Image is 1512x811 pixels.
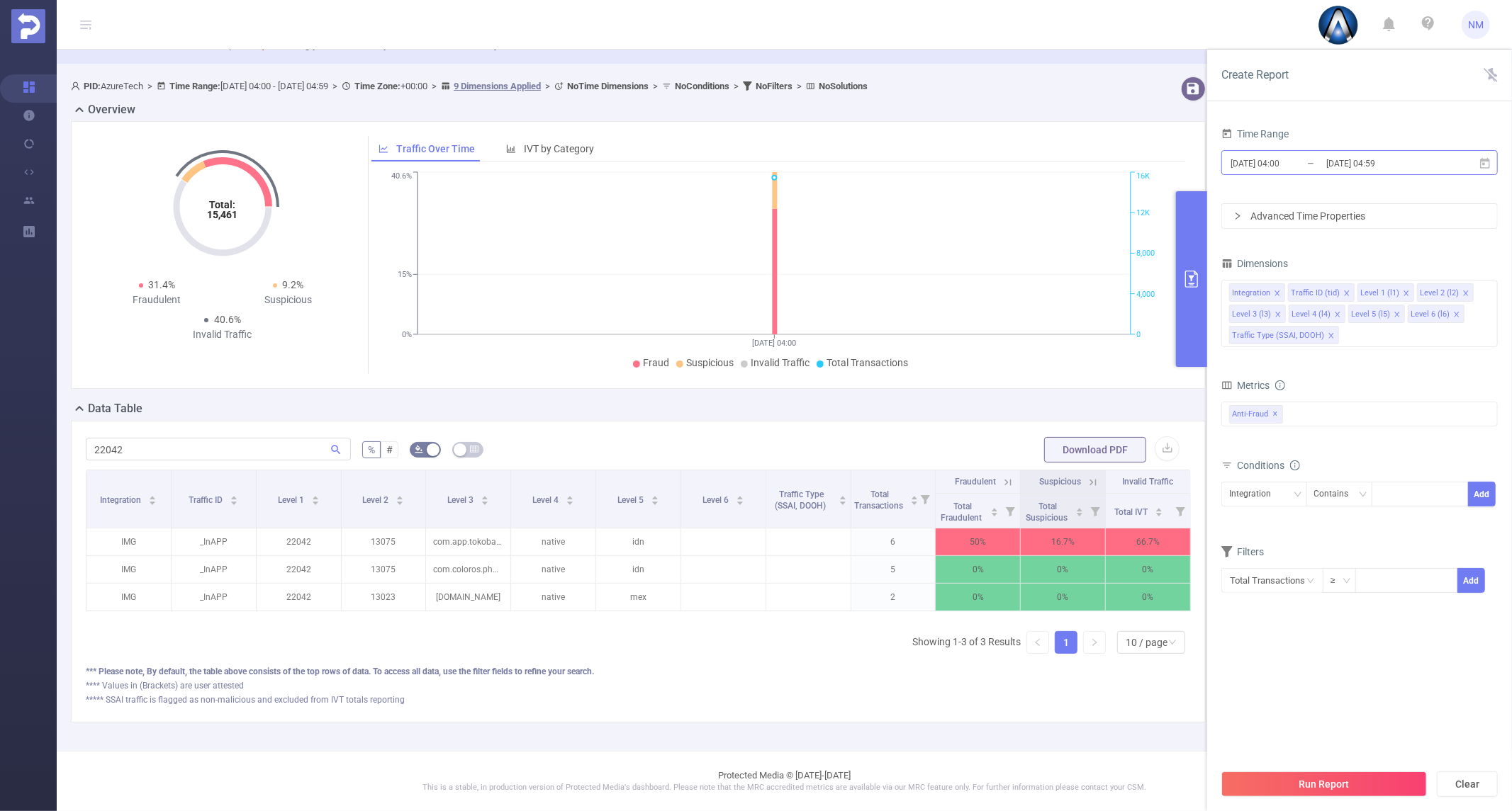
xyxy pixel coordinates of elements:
[1115,507,1150,517] span: Total IVT
[169,81,220,91] b: Time Range:
[1000,494,1020,528] i: Filter menu
[1314,482,1359,506] div: Contains
[363,495,391,505] span: Level 2
[1232,327,1324,345] div: Traffic Type (SSAI, DOOH)
[1155,506,1163,510] i: icon: caret-up
[1021,584,1105,611] p: 0%
[1136,172,1150,181] tspan: 16K
[1457,568,1485,593] button: Add
[426,584,510,611] p: [DOMAIN_NAME]
[1155,511,1163,515] i: icon: caret-down
[391,172,412,181] tspan: 40.6%
[1055,632,1077,653] a: 1
[1168,638,1177,648] i: icon: down
[328,81,342,91] span: >
[1034,638,1042,647] i: icon: left
[1328,332,1335,341] i: icon: close
[1453,311,1460,319] i: icon: close
[342,556,426,583] p: 13075
[851,556,936,583] p: 5
[1291,284,1340,302] div: Traffic ID (tid)
[148,494,157,502] div: Sort
[1136,208,1150,217] tspan: 12K
[398,271,412,280] tspan: 15%
[71,81,868,91] span: AzureTech [DATE] 04:00 - [DATE] 04:59 +00:00
[1294,490,1302,500] i: icon: down
[230,499,238,504] i: icon: caret-down
[311,499,319,504] i: icon: caret-down
[1274,290,1281,298] i: icon: close
[396,499,404,504] i: icon: caret-down
[1055,631,1077,654] li: 1
[1221,128,1289,140] span: Time Range
[1360,284,1399,302] div: Level 1 (l1)
[566,494,574,502] div: Sort
[596,528,681,555] p: idn
[1229,326,1339,344] li: Traffic Type (SSAI, DOOH)
[342,528,426,555] p: 13075
[1403,290,1410,298] i: icon: close
[86,556,171,583] p: IMG
[915,470,935,528] i: Filter menu
[278,495,306,505] span: Level 1
[1170,494,1190,528] i: Filter menu
[88,400,142,417] h2: Data Table
[839,494,847,502] div: Sort
[991,511,999,515] i: icon: caret-down
[1325,154,1440,173] input: End date
[793,81,806,91] span: >
[1229,482,1281,506] div: Integration
[617,495,646,505] span: Level 5
[1417,283,1474,302] li: Level 2 (l2)
[1334,311,1341,319] i: icon: close
[1437,771,1498,797] button: Clear
[91,293,223,307] div: Fraudulent
[1221,546,1264,557] span: Filters
[752,339,796,348] tspan: [DATE] 04:00
[1221,380,1270,391] span: Metrics
[1136,249,1155,259] tspan: 8,000
[470,445,478,453] i: icon: table
[675,81,729,91] b: No Conditions
[396,494,404,502] div: Sort
[11,9,45,43] img: Protected Media
[1233,212,1242,220] i: icon: right
[1351,305,1390,324] div: Level 5 (l5)
[257,528,341,555] p: 22042
[396,494,404,498] i: icon: caret-up
[1136,330,1141,339] tspan: 0
[71,81,84,91] i: icon: user
[1408,305,1465,323] li: Level 6 (l6)
[1394,311,1401,319] i: icon: close
[729,81,743,91] span: >
[910,494,919,502] div: Sort
[1083,631,1106,654] li: Next Page
[1221,771,1427,797] button: Run Report
[511,528,595,555] p: native
[1468,482,1496,506] button: Add
[92,782,1477,794] p: This is a stable, in production version of Protected Media's dashboard. Please note that the MRC ...
[1411,305,1450,324] div: Level 6 (l6)
[354,81,401,91] b: Time Zone:
[651,494,659,498] i: icon: caret-up
[566,499,574,504] i: icon: caret-down
[368,444,375,455] span: %
[230,494,238,502] div: Sort
[57,751,1512,811] footer: Protected Media © [DATE]-[DATE]
[86,693,1191,706] div: ***** SSAI traffic is flagged as non-malicious and excluded from IVT totals reporting
[990,506,999,514] div: Sort
[941,501,984,523] span: Total Fraudulent
[1275,380,1285,390] i: icon: info-circle
[283,279,304,290] span: 9.2%
[936,528,1020,555] p: 50%
[567,81,649,91] b: No Time Dimensions
[172,584,256,611] p: _InAPP
[396,143,475,154] span: Traffic Over Time
[149,494,157,498] i: icon: caret-up
[643,357,669,368] span: Fraud
[257,584,341,611] p: 22042
[936,584,1020,611] p: 0%
[1221,68,1289,81] span: Create Report
[427,81,441,91] span: >
[1343,290,1350,298] i: icon: close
